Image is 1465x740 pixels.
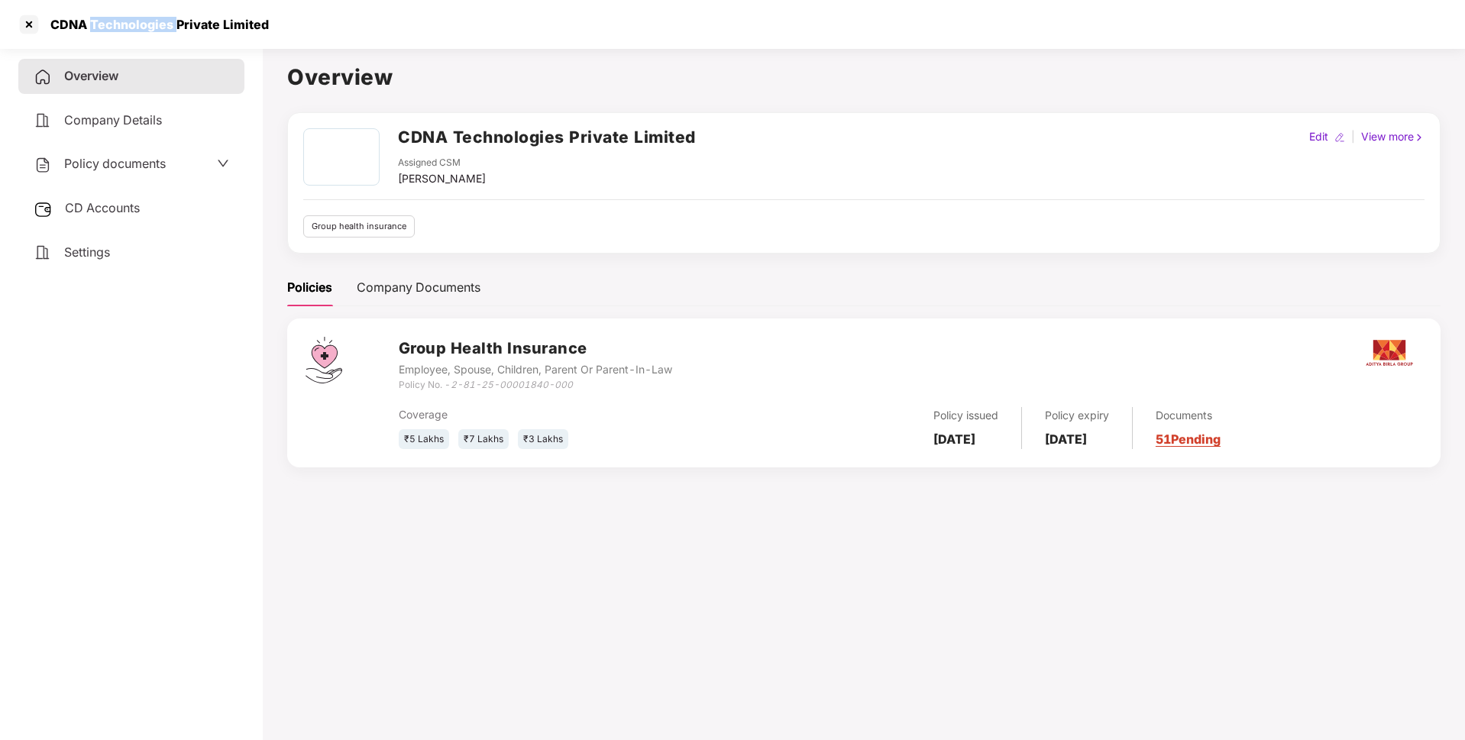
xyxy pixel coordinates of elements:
h1: Overview [287,60,1441,94]
div: Coverage [399,406,740,423]
div: ₹3 Lakhs [518,429,568,450]
h3: Group Health Insurance [399,337,672,360]
img: svg+xml;base64,PHN2ZyB4bWxucz0iaHR0cDovL3d3dy53My5vcmcvMjAwMC9zdmciIHdpZHRoPSIyNCIgaGVpZ2h0PSIyNC... [34,111,52,130]
div: Edit [1306,128,1331,145]
span: Policy documents [64,156,166,171]
span: Overview [64,68,118,83]
div: Documents [1156,407,1221,424]
div: Policy issued [933,407,998,424]
b: [DATE] [933,431,975,447]
div: Policies [287,278,332,297]
span: CD Accounts [65,200,140,215]
span: Company Details [64,112,162,128]
span: Settings [64,244,110,260]
img: svg+xml;base64,PHN2ZyB3aWR0aD0iMjUiIGhlaWdodD0iMjQiIHZpZXdCb3g9IjAgMCAyNSAyNCIgZmlsbD0ibm9uZSIgeG... [34,200,53,218]
img: svg+xml;base64,PHN2ZyB4bWxucz0iaHR0cDovL3d3dy53My5vcmcvMjAwMC9zdmciIHdpZHRoPSIyNCIgaGVpZ2h0PSIyNC... [34,68,52,86]
img: svg+xml;base64,PHN2ZyB4bWxucz0iaHR0cDovL3d3dy53My5vcmcvMjAwMC9zdmciIHdpZHRoPSIyNCIgaGVpZ2h0PSIyNC... [34,244,52,262]
div: | [1348,128,1358,145]
div: View more [1358,128,1428,145]
div: ₹5 Lakhs [399,429,449,450]
div: Employee, Spouse, Children, Parent Or Parent-In-Law [399,361,672,378]
span: down [217,157,229,170]
h2: CDNA Technologies Private Limited [398,124,696,150]
div: Group health insurance [303,215,415,238]
a: 51 Pending [1156,431,1221,447]
div: CDNA Technologies Private Limited [41,17,269,32]
img: editIcon [1334,132,1345,143]
div: ₹7 Lakhs [458,429,509,450]
div: [PERSON_NAME] [398,170,486,187]
img: svg+xml;base64,PHN2ZyB4bWxucz0iaHR0cDovL3d3dy53My5vcmcvMjAwMC9zdmciIHdpZHRoPSIyNCIgaGVpZ2h0PSIyNC... [34,156,52,174]
img: rightIcon [1414,132,1425,143]
b: [DATE] [1045,431,1087,447]
img: svg+xml;base64,PHN2ZyB4bWxucz0iaHR0cDovL3d3dy53My5vcmcvMjAwMC9zdmciIHdpZHRoPSI0Ny43MTQiIGhlaWdodD... [306,337,342,383]
div: Assigned CSM [398,156,486,170]
img: aditya.png [1363,326,1416,380]
div: Company Documents [357,278,480,297]
div: Policy expiry [1045,407,1109,424]
i: 2-81-25-00001840-000 [451,379,573,390]
div: Policy No. - [399,378,672,393]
